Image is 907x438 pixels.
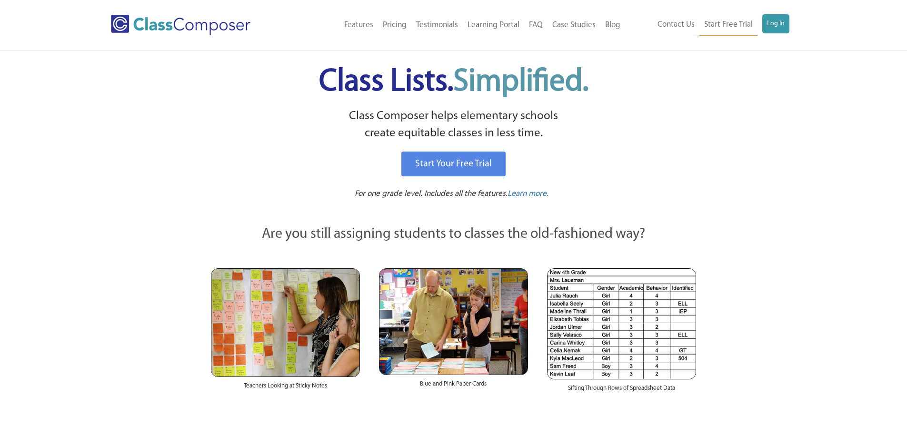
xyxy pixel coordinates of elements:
nav: Header Menu [625,14,789,36]
div: Blue and Pink Paper Cards [379,375,528,398]
a: Learn more. [508,188,548,200]
a: Learning Portal [463,15,524,36]
a: Contact Us [653,14,699,35]
div: Sifting Through Rows of Spreadsheet Data [547,379,696,402]
nav: Header Menu [289,15,625,36]
a: Case Studies [548,15,600,36]
a: Blog [600,15,625,36]
a: FAQ [524,15,548,36]
span: Class Lists. [319,67,588,98]
a: Features [339,15,378,36]
a: Start Free Trial [699,14,757,36]
span: For one grade level. Includes all the features. [355,190,508,198]
div: Teachers Looking at Sticky Notes [211,377,360,400]
p: Class Composer helps elementary schools create equitable classes in less time. [209,108,698,143]
a: Log In [762,14,789,33]
span: Simplified. [453,67,588,98]
span: Learn more. [508,190,548,198]
a: Start Your Free Trial [401,152,506,176]
img: Blue and Pink Paper Cards [379,268,528,375]
a: Pricing [378,15,411,36]
img: Teachers Looking at Sticky Notes [211,268,360,377]
p: Are you still assigning students to classes the old-fashioned way? [211,224,697,245]
img: Class Composer [111,15,250,35]
span: Start Your Free Trial [415,159,492,169]
a: Testimonials [411,15,463,36]
img: Spreadsheets [547,268,696,379]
